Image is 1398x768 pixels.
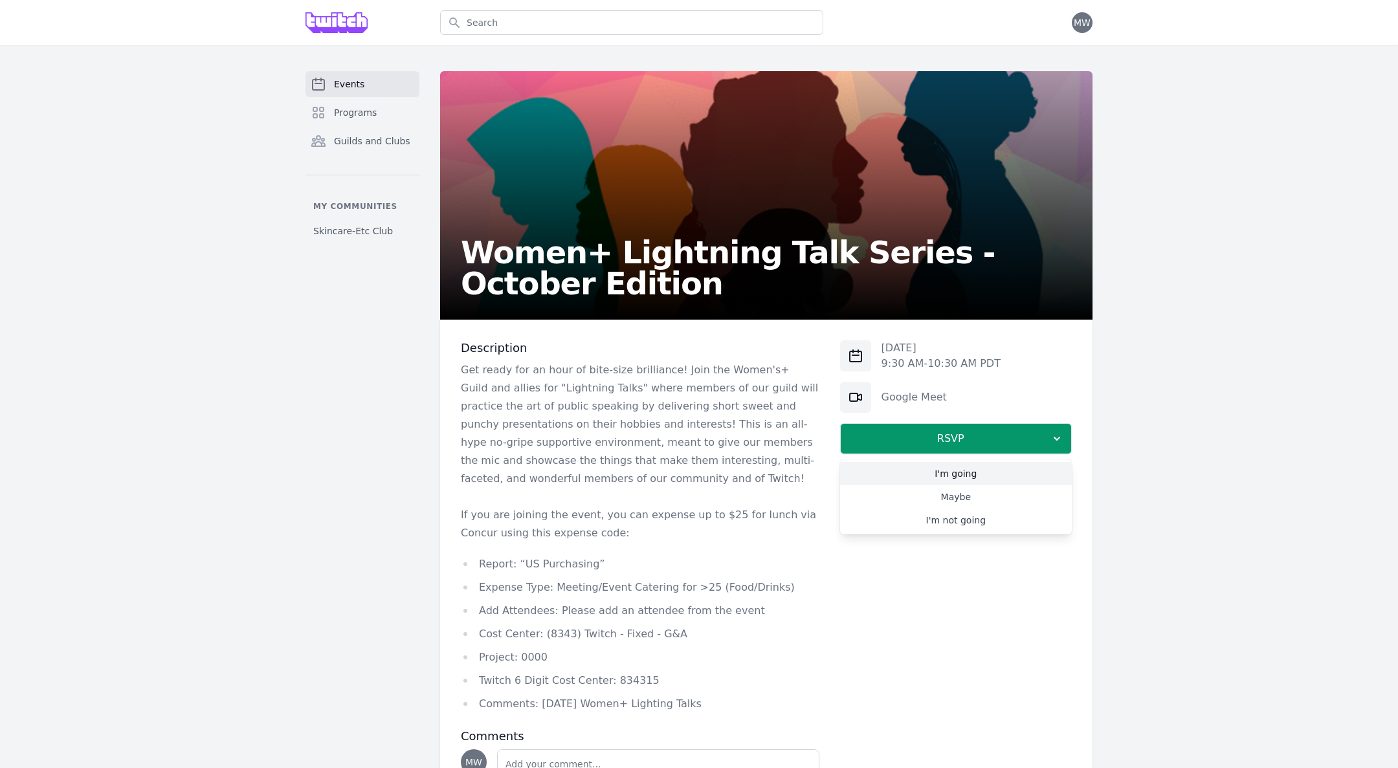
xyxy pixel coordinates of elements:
[305,201,419,212] p: My communities
[461,578,819,597] li: Expense Type: Meeting/Event Catering for >25 (Food/Drinks)
[461,625,819,643] li: Cost Center: (8343) Twitch - Fixed - G&A
[313,225,393,237] span: Skincare-Etc Club
[1074,18,1091,27] span: MW
[305,100,419,126] a: Programs
[305,12,368,33] img: Grove
[461,555,819,573] li: Report: “US Purchasing”
[851,431,1050,446] span: RSVP
[461,361,819,488] p: Get ready for an hour of bite-size brilliance! Join the Women's+ Guild and allies for "Lightning ...
[461,648,819,666] li: Project: 0000
[840,423,1072,454] button: RSVP
[461,506,819,542] p: If you are joining the event, you can expense up to $25 for lunch via Concur using this expense c...
[305,128,419,154] a: Guilds and Clubs
[461,729,819,744] h3: Comments
[334,135,410,148] span: Guilds and Clubs
[305,71,419,243] nav: Sidebar
[461,672,819,690] li: Twitch 6 Digit Cost Center: 834315
[882,391,947,403] a: Google Meet
[334,78,364,91] span: Events
[840,485,1072,509] a: Maybe
[461,602,819,620] li: Add Attendees: Please add an attendee from the event
[840,459,1072,534] div: RSVP
[840,462,1072,485] a: I'm going
[461,695,819,713] li: Comments: [DATE] Women+ Lighting Talks
[461,340,819,356] h3: Description
[840,509,1072,532] a: I'm not going
[440,10,823,35] input: Search
[461,237,1072,299] h2: Women+ Lightning Talk Series - October Edition
[305,219,419,243] a: Skincare-Etc Club
[465,758,482,767] span: MW
[882,356,1001,371] p: 9:30 AM - 10:30 AM PDT
[1072,12,1093,33] button: MW
[882,340,1001,356] p: [DATE]
[305,71,419,97] a: Events
[334,106,377,119] span: Programs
